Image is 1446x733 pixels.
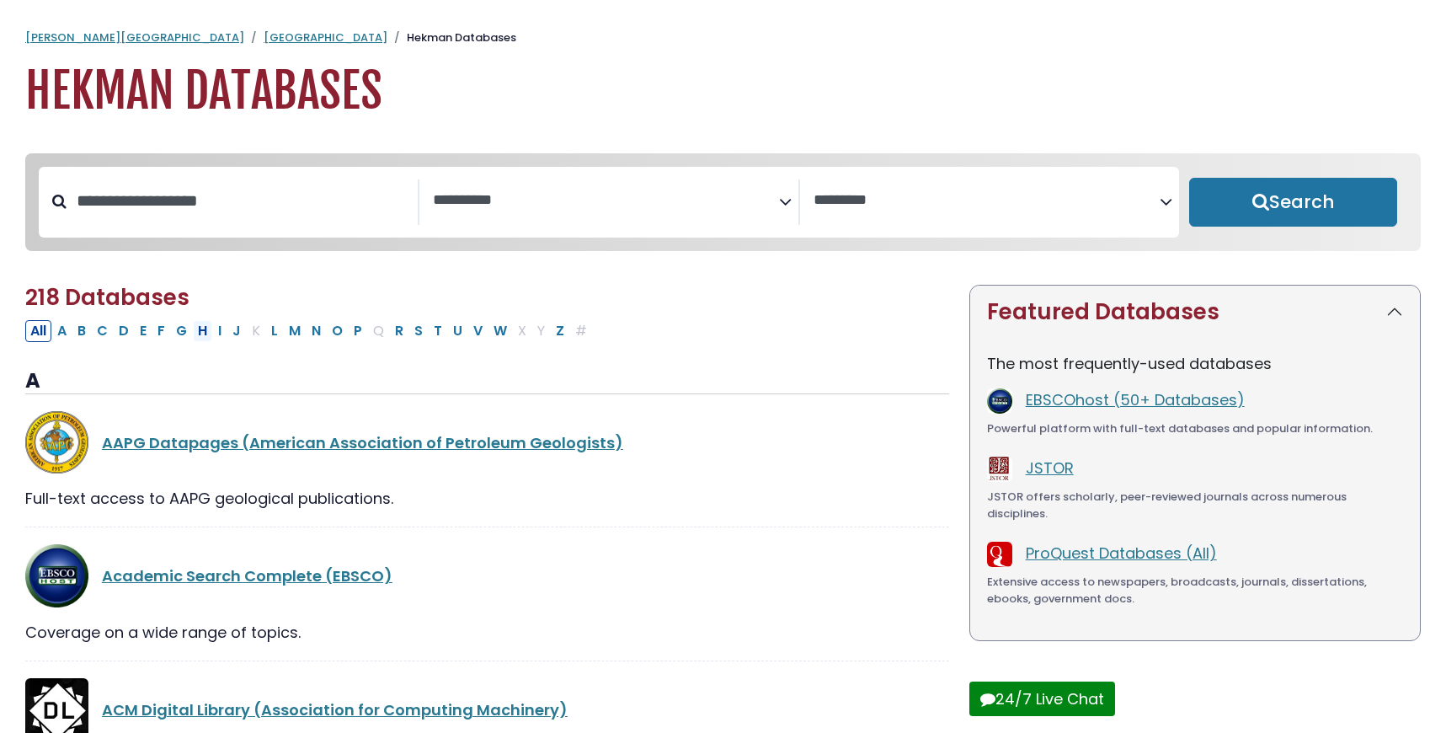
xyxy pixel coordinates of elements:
[102,699,568,720] a: ACM Digital Library (Association for Computing Machinery)
[814,192,1160,210] textarea: Search
[193,320,212,342] button: Filter Results H
[227,320,246,342] button: Filter Results J
[25,621,949,644] div: Coverage on a wide range of topics.
[349,320,367,342] button: Filter Results P
[171,320,192,342] button: Filter Results G
[1189,178,1397,227] button: Submit for Search Results
[114,320,134,342] button: Filter Results D
[987,352,1403,375] p: The most frequently-used databases
[25,320,51,342] button: All
[152,320,170,342] button: Filter Results F
[25,369,949,394] h3: A
[468,320,488,342] button: Filter Results V
[987,574,1403,607] div: Extensive access to newspapers, broadcasts, journals, dissertations, ebooks, government docs.
[987,420,1403,437] div: Powerful platform with full-text databases and popular information.
[102,565,392,586] a: Academic Search Complete (EBSCO)
[25,63,1421,120] h1: Hekman Databases
[25,319,594,340] div: Alpha-list to filter by first letter of database name
[102,432,623,453] a: AAPG Datapages (American Association of Petroleum Geologists)
[213,320,227,342] button: Filter Results I
[67,187,418,215] input: Search database by title or keyword
[409,320,428,342] button: Filter Results S
[387,29,516,46] li: Hekman Databases
[488,320,512,342] button: Filter Results W
[987,489,1403,522] div: JSTOR offers scholarly, peer-reviewed journals across numerous disciplines.
[327,320,348,342] button: Filter Results O
[264,29,387,45] a: [GEOGRAPHIC_DATA]
[1026,543,1217,564] a: ProQuest Databases (All)
[448,320,467,342] button: Filter Results U
[970,286,1420,339] button: Featured Databases
[92,320,113,342] button: Filter Results C
[1026,457,1074,479] a: JSTOR
[135,320,152,342] button: Filter Results E
[969,682,1115,716] button: 24/7 Live Chat
[72,320,91,342] button: Filter Results B
[25,153,1421,251] nav: Search filters
[284,320,306,342] button: Filter Results M
[25,29,1421,46] nav: breadcrumb
[1026,389,1245,410] a: EBSCOhost (50+ Databases)
[52,320,72,342] button: Filter Results A
[25,282,189,313] span: 218 Databases
[429,320,447,342] button: Filter Results T
[307,320,326,342] button: Filter Results N
[551,320,569,342] button: Filter Results Z
[433,192,779,210] textarea: Search
[390,320,408,342] button: Filter Results R
[266,320,283,342] button: Filter Results L
[25,487,949,510] div: Full-text access to AAPG geological publications.
[25,29,244,45] a: [PERSON_NAME][GEOGRAPHIC_DATA]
